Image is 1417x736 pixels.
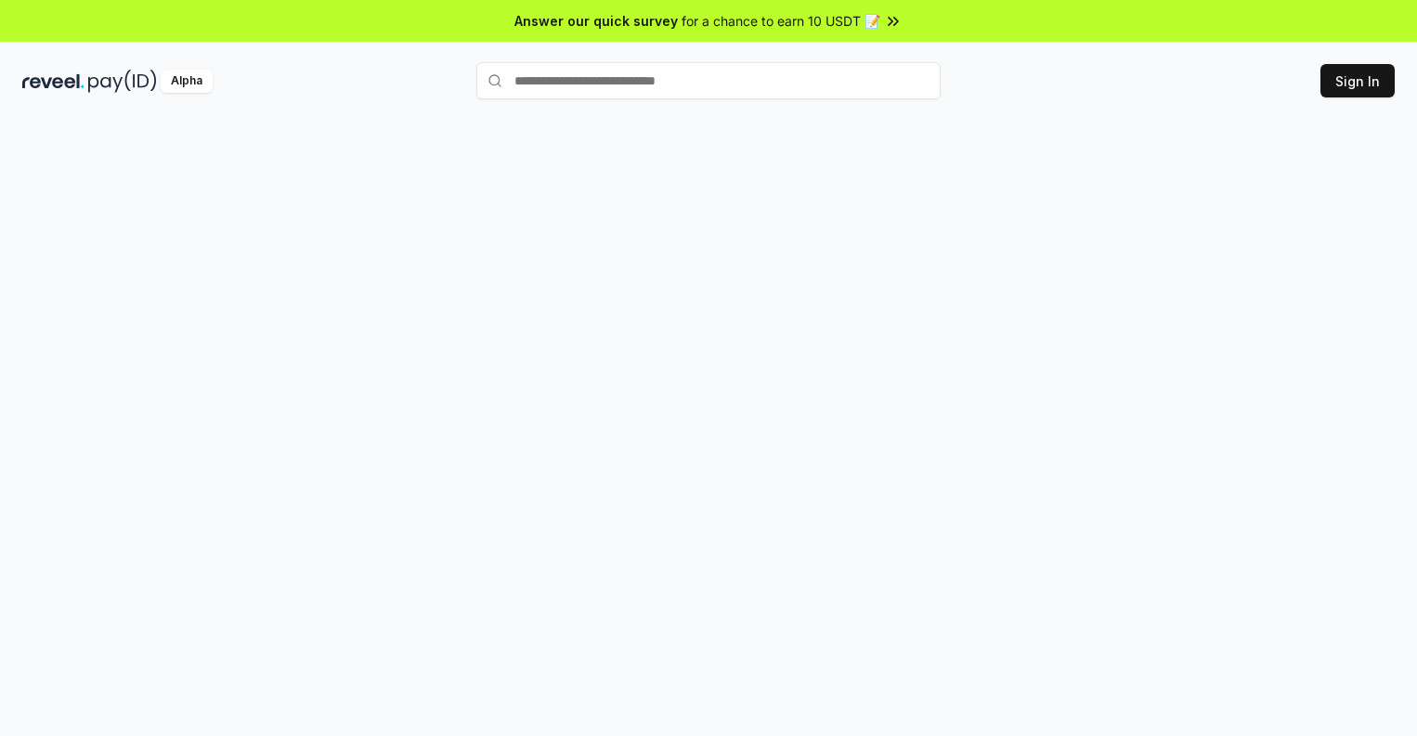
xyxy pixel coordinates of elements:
[22,70,84,93] img: reveel_dark
[1320,64,1395,97] button: Sign In
[514,11,678,31] span: Answer our quick survey
[161,70,213,93] div: Alpha
[88,70,157,93] img: pay_id
[682,11,880,31] span: for a chance to earn 10 USDT 📝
